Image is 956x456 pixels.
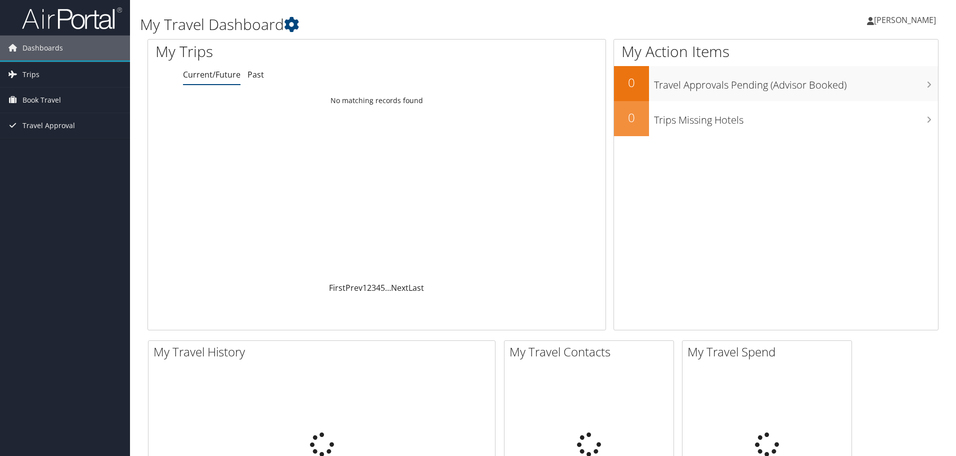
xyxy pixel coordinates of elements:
a: 5 [380,282,385,293]
a: First [329,282,345,293]
h2: My Travel Spend [687,343,851,360]
a: 2 [367,282,371,293]
a: [PERSON_NAME] [867,5,946,35]
a: 3 [371,282,376,293]
span: Book Travel [22,88,61,113]
span: Travel Approval [22,113,75,138]
a: Next [391,282,408,293]
h2: 0 [614,109,649,126]
a: Current/Future [183,69,240,80]
a: Last [408,282,424,293]
span: [PERSON_NAME] [874,15,936,26]
img: airportal-logo.png [22,7,122,30]
h2: My Travel Contacts [509,343,673,360]
h3: Trips Missing Hotels [654,108,938,127]
a: Past [247,69,264,80]
a: 0Travel Approvals Pending (Advisor Booked) [614,66,938,101]
span: Trips [22,62,39,87]
a: 4 [376,282,380,293]
a: Prev [345,282,362,293]
a: 0Trips Missing Hotels [614,101,938,136]
h1: My Travel Dashboard [140,14,677,35]
span: Dashboards [22,36,63,61]
h2: My Travel History [153,343,495,360]
h1: My Trips [155,41,407,62]
span: … [385,282,391,293]
a: 1 [362,282,367,293]
h3: Travel Approvals Pending (Advisor Booked) [654,73,938,92]
h1: My Action Items [614,41,938,62]
td: No matching records found [148,92,605,110]
h2: 0 [614,74,649,91]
